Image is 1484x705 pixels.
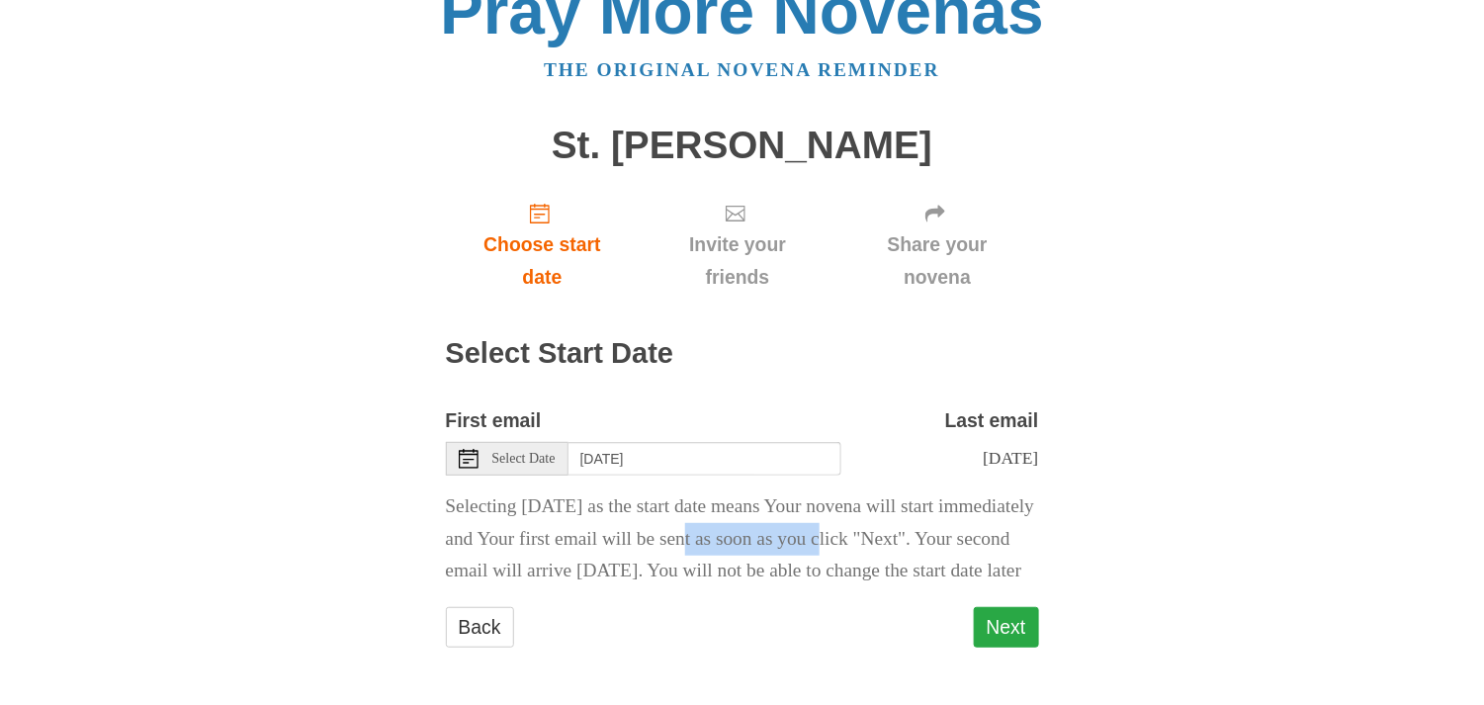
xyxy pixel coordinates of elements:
span: Invite your friends [658,228,816,294]
a: Back [446,607,514,648]
label: First email [446,404,542,437]
h2: Select Start Date [446,338,1039,370]
button: Next [974,607,1039,648]
span: Choose start date [466,228,620,294]
p: Selecting [DATE] as the start date means Your novena will start immediately and Your first email ... [446,490,1039,588]
a: The original novena reminder [544,59,940,80]
a: Invite your friends [639,186,835,304]
label: Last email [945,404,1039,437]
a: Choose start date [446,186,640,304]
span: Share your novena [856,228,1019,294]
a: Share your novena [836,186,1039,304]
span: Select Date [492,452,556,466]
h1: St. [PERSON_NAME] [446,125,1039,167]
input: Use the arrow keys to pick a date [568,442,841,476]
span: [DATE] [983,448,1038,468]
